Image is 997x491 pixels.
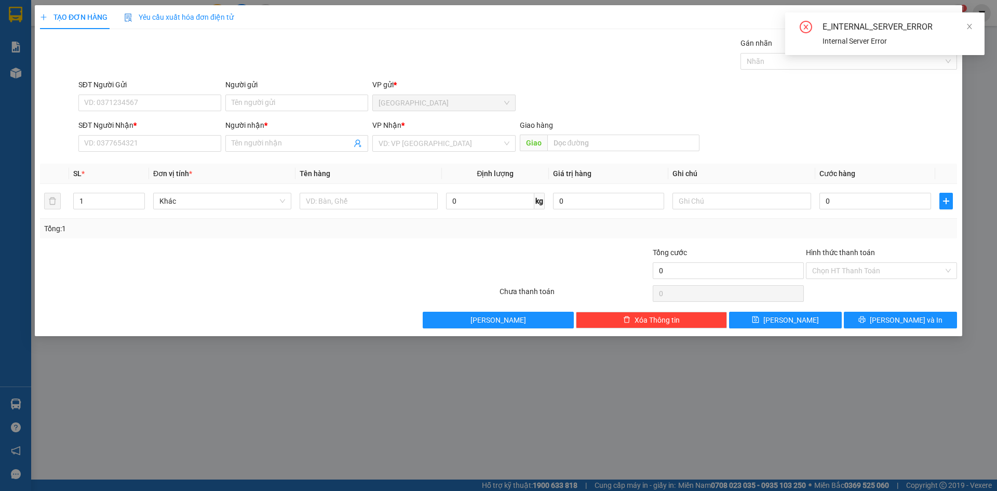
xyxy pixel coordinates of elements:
[806,248,875,257] label: Hình thức thanh toán
[225,120,368,131] div: Người nhận
[40,14,47,21] span: plus
[673,193,811,209] input: Ghi Chú
[471,314,527,326] span: [PERSON_NAME]
[653,248,687,257] span: Tổng cước
[635,314,680,326] span: Xóa Thông tin
[764,314,819,326] span: [PERSON_NAME]
[844,312,957,328] button: printer[PERSON_NAME] và In
[553,169,591,178] span: Giá trị hàng
[858,316,866,324] span: printer
[520,121,553,129] span: Giao hàng
[547,135,699,151] input: Dọc đường
[124,13,234,21] span: Yêu cầu xuất hóa đơn điện tử
[373,79,516,90] div: VP gửi
[44,223,385,234] div: Tổng: 1
[752,316,760,324] span: save
[823,21,972,33] div: E_INTERNAL_SERVER_ERROR
[740,39,772,47] label: Gán nhãn
[477,169,514,178] span: Định lượng
[819,169,855,178] span: Cước hàng
[498,286,652,304] div: Chưa thanh toán
[124,14,132,22] img: icon
[933,5,962,34] button: Close
[823,35,972,47] div: Internal Server Error
[729,312,842,328] button: save[PERSON_NAME]
[623,316,630,324] span: delete
[576,312,727,328] button: deleteXóa Thông tin
[553,193,665,209] input: 0
[300,169,330,178] span: Tên hàng
[870,314,942,326] span: [PERSON_NAME] và In
[354,139,362,148] span: user-add
[966,23,973,30] span: close
[153,169,192,178] span: Đơn vị tính
[520,135,547,151] span: Giao
[800,21,812,35] span: close-circle
[534,193,545,209] span: kg
[159,193,285,209] span: Khác
[669,164,815,184] th: Ghi chú
[373,121,402,129] span: VP Nhận
[78,79,221,90] div: SĐT Người Gửi
[423,312,574,328] button: [PERSON_NAME]
[940,197,952,205] span: plus
[44,193,61,209] button: delete
[379,95,509,111] span: Đà Lạt
[40,13,107,21] span: TẠO ĐƠN HÀNG
[939,193,953,209] button: plus
[225,79,368,90] div: Người gửi
[78,120,221,131] div: SĐT Người Nhận
[73,169,82,178] span: SL
[300,193,438,209] input: VD: Bàn, Ghế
